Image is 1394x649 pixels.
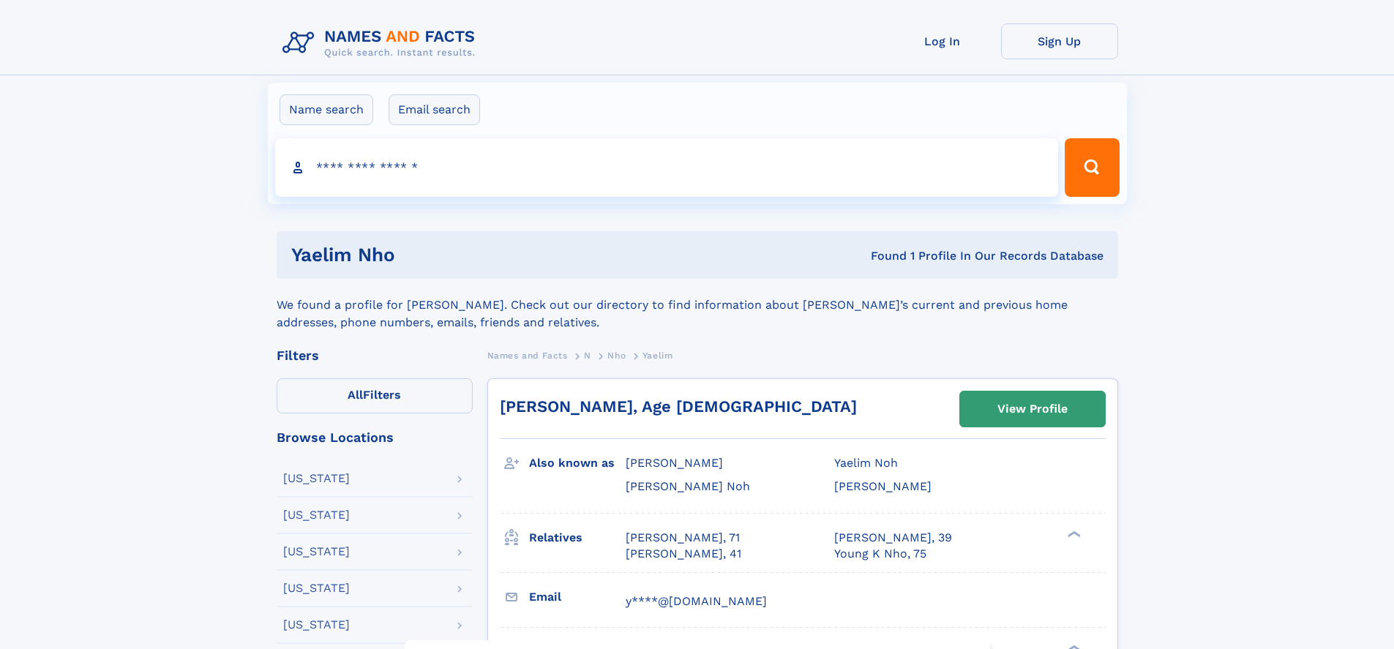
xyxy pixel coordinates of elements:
[1065,138,1119,197] button: Search Button
[834,546,926,562] a: Young K Nho, 75
[389,94,480,125] label: Email search
[834,479,932,493] span: [PERSON_NAME]
[277,23,487,63] img: Logo Names and Facts
[626,456,723,470] span: [PERSON_NAME]
[283,473,350,484] div: [US_STATE]
[277,378,473,413] label: Filters
[626,530,740,546] a: [PERSON_NAME], 71
[277,431,473,444] div: Browse Locations
[607,346,626,364] a: Nho
[275,138,1059,197] input: search input
[960,391,1105,427] a: View Profile
[642,350,673,361] span: Yaelim
[500,397,857,416] a: [PERSON_NAME], Age [DEMOGRAPHIC_DATA]
[997,392,1068,426] div: View Profile
[607,350,626,361] span: Nho
[291,246,633,264] h1: Yaelim Nho
[529,585,626,609] h3: Email
[626,546,741,562] a: [PERSON_NAME], 41
[487,346,568,364] a: Names and Facts
[277,349,473,362] div: Filters
[834,456,898,470] span: Yaelim Noh
[584,350,591,361] span: N
[584,346,591,364] a: N
[529,451,626,476] h3: Also known as
[1001,23,1118,59] a: Sign Up
[280,94,373,125] label: Name search
[626,479,750,493] span: [PERSON_NAME] Noh
[283,619,350,631] div: [US_STATE]
[529,525,626,550] h3: Relatives
[884,23,1001,59] a: Log In
[348,388,363,402] span: All
[633,248,1103,264] div: Found 1 Profile In Our Records Database
[283,546,350,558] div: [US_STATE]
[1064,529,1082,539] div: ❯
[283,509,350,521] div: [US_STATE]
[283,582,350,594] div: [US_STATE]
[834,530,952,546] a: [PERSON_NAME], 39
[277,279,1118,331] div: We found a profile for [PERSON_NAME]. Check out our directory to find information about [PERSON_N...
